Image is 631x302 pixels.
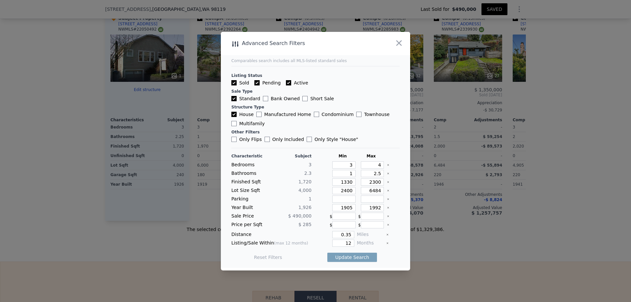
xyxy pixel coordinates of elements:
[254,254,282,261] button: Reset
[263,95,300,102] label: Bank Owned
[298,222,312,227] span: $ 285
[357,231,384,238] div: Miles
[231,170,270,177] div: Bathrooms
[286,80,308,86] label: Active
[387,215,389,218] button: Clear
[231,89,400,94] div: Sale Type
[231,80,249,86] label: Sold
[386,233,389,236] button: Clear
[330,153,356,159] div: Min
[231,136,262,143] label: Only Flips
[309,196,312,201] span: 1
[231,80,237,85] input: Sold
[231,213,270,220] div: Sale Price
[254,80,260,85] input: Pending
[265,137,270,142] input: Only Included
[231,96,237,101] input: Standard
[387,223,389,226] button: Clear
[302,95,334,102] label: Short Sale
[304,171,312,176] span: 2.3
[254,80,281,86] label: Pending
[358,213,384,220] div: $
[274,241,308,245] span: (max 12 months)
[358,221,384,228] div: $
[327,253,377,262] button: Update Search
[387,189,389,192] button: Clear
[288,213,312,219] span: $ 490,000
[298,179,312,184] span: 1,720
[265,136,304,143] label: Only Included
[314,112,319,117] input: Condominium
[231,73,400,78] div: Listing Status
[231,112,237,117] input: House
[231,129,400,135] div: Other Filters
[387,206,389,209] button: Clear
[273,153,312,159] div: Subject
[231,240,312,247] div: Listing/Sale Within
[231,58,400,63] div: Comparables search includes all MLS-listed standard sales
[231,221,270,228] div: Price per Sqft
[231,120,265,127] label: Multifamily
[231,105,400,110] div: Structure Type
[231,204,270,211] div: Year Built
[387,172,389,175] button: Clear
[286,80,291,85] input: Active
[263,96,268,101] input: Bank Owned
[358,153,384,159] div: Max
[330,213,356,220] div: $
[356,112,362,117] input: Townhouse
[231,178,270,186] div: Finished Sqft
[231,137,237,142] input: Only Flips
[387,198,389,200] button: Clear
[256,112,262,117] input: Manufactured Home
[231,153,270,159] div: Characteristic
[231,121,237,126] input: Multifamily
[307,137,312,142] input: Only Style "House"
[231,196,270,203] div: Parking
[231,161,270,169] div: Bedrooms
[309,162,312,167] span: 3
[221,39,372,48] div: Advanced Search Filters
[302,96,308,101] input: Short Sale
[231,95,260,102] label: Standard
[307,136,358,143] label: Only Style " House "
[386,242,389,244] button: Clear
[357,240,384,247] div: Months
[231,111,254,118] label: House
[298,205,312,210] span: 1,926
[356,111,389,118] label: Townhouse
[298,188,312,193] span: 4,000
[387,164,389,166] button: Clear
[231,187,270,194] div: Lot Size Sqft
[314,111,354,118] label: Condominium
[231,231,312,238] div: Distance
[387,181,389,183] button: Clear
[256,111,311,118] label: Manufactured Home
[330,221,356,228] div: $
